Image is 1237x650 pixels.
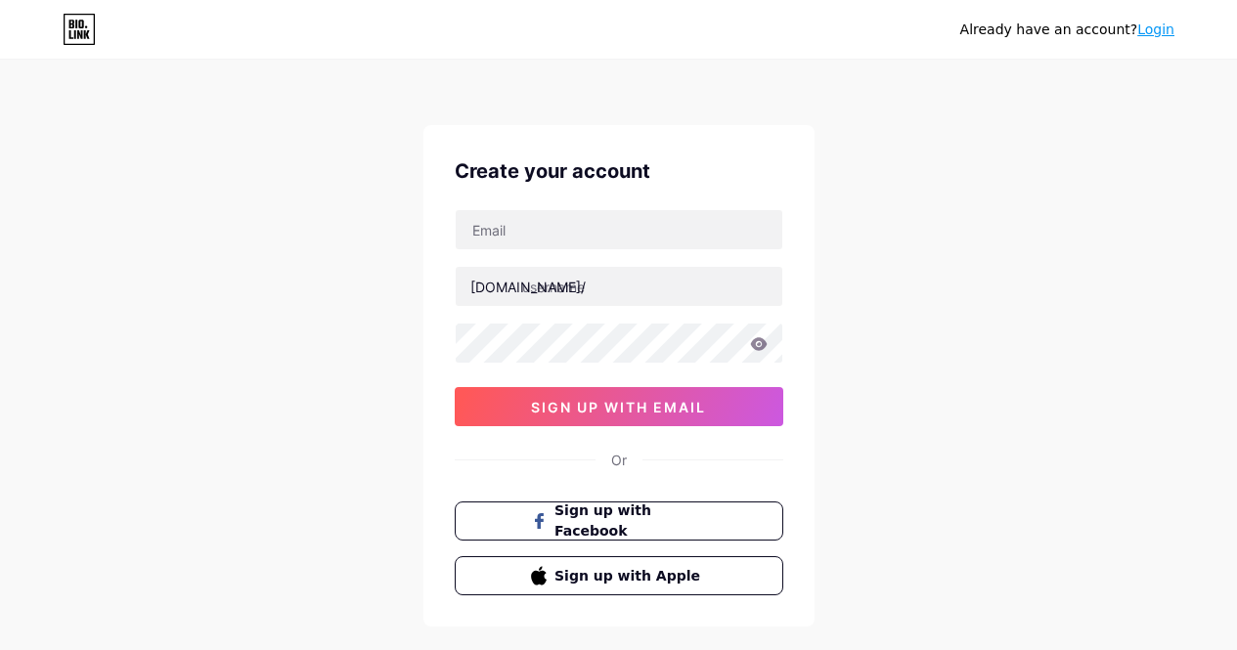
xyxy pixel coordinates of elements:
button: Sign up with Facebook [455,501,783,541]
div: Or [611,450,627,470]
div: Create your account [455,156,783,186]
button: Sign up with Apple [455,556,783,595]
span: sign up with email [531,399,706,415]
div: Already have an account? [960,20,1174,40]
span: Sign up with Facebook [554,500,706,542]
button: sign up with email [455,387,783,426]
input: Email [456,210,782,249]
input: username [456,267,782,306]
div: [DOMAIN_NAME]/ [470,277,586,297]
span: Sign up with Apple [554,566,706,586]
a: Login [1137,22,1174,37]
